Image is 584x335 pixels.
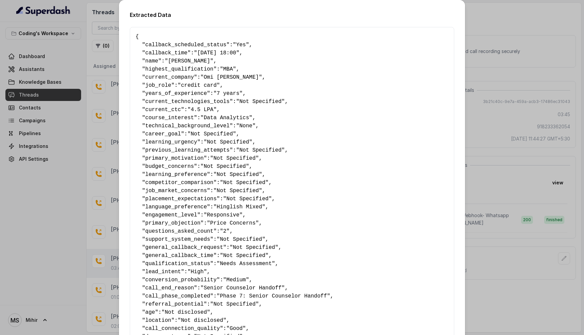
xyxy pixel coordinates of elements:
span: "Senior Counselor Handoff" [200,285,285,291]
span: career_goal [145,131,181,137]
span: language_preference [145,204,207,210]
span: current_ctc [145,107,181,113]
span: "Not Specified" [223,196,272,202]
span: general_callback_request [145,244,223,251]
span: "Hinglish Mixed" [213,204,265,210]
span: lead_intent [145,269,181,275]
span: "High" [188,269,207,275]
span: referral_potential [145,301,204,307]
span: call_phase_completed [145,293,210,299]
span: location [145,317,171,324]
span: general_callback_time [145,253,214,259]
span: "Not Specified" [220,253,269,259]
span: "credit card" [178,82,220,88]
span: "Needs Assessment" [217,261,275,267]
span: job_role [145,82,171,88]
span: "2" [220,228,230,234]
span: "Not Specified" [213,188,262,194]
span: call_end_reason [145,285,194,291]
span: "Price Concerns" [207,220,259,226]
span: qualification_status [145,261,210,267]
span: primary_motivation [145,155,204,161]
span: "Medium" [223,277,249,283]
span: budget_concerns [145,163,194,170]
span: "Not Specified" [204,139,252,145]
span: "7 years" [213,91,242,97]
span: primary_objection [145,220,200,226]
span: learning_preference [145,172,207,178]
span: "Phase 7: Senior Counselor Handoff" [217,293,330,299]
span: "Not Specified" [236,147,285,153]
span: "Responsive" [204,212,243,218]
span: "Not Specified" [188,131,236,137]
span: "Not Specified" [217,236,265,242]
span: learning_urgency [145,139,197,145]
span: "Omi [PERSON_NAME]" [200,74,262,80]
span: age [145,309,155,315]
span: support_system_needs [145,236,210,242]
span: current_company [145,74,194,80]
span: competitor_comparison [145,180,214,186]
span: name [145,58,158,64]
span: callback_time [145,50,188,56]
span: "Not Specified" [210,155,259,161]
span: "MBA" [220,66,236,72]
span: "Not Specified" [220,180,269,186]
span: callback_scheduled_status [145,42,226,48]
span: "Not Specified" [213,172,262,178]
span: previous_learning_attempts [145,147,230,153]
span: "Not Specified" [229,244,278,251]
span: engagement_level [145,212,197,218]
span: "Not Specified" [210,301,259,307]
span: call_connection_quality [145,326,220,332]
span: technical_background_level [145,123,230,129]
span: questions_asked_count [145,228,214,234]
span: "Good" [226,326,246,332]
span: "Not disclosed" [178,317,226,324]
span: years_of_experience [145,91,207,97]
span: placement_expectations [145,196,217,202]
span: highest_qualification [145,66,214,72]
span: "[DATE] 18:00" [194,50,239,56]
h2: Extracted Data [130,11,454,19]
span: "Not Specified" [200,163,249,170]
span: "None" [236,123,256,129]
span: current_technologies_tools [145,99,230,105]
span: "Data Analytics" [200,115,252,121]
span: conversion_probability [145,277,217,283]
span: "Not Specified" [236,99,285,105]
span: "[PERSON_NAME]" [165,58,213,64]
span: job_market_concerns [145,188,207,194]
span: course_interest [145,115,194,121]
span: "Yes" [233,42,249,48]
span: "4.5 LPA" [188,107,217,113]
span: "Not disclosed" [162,309,210,315]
